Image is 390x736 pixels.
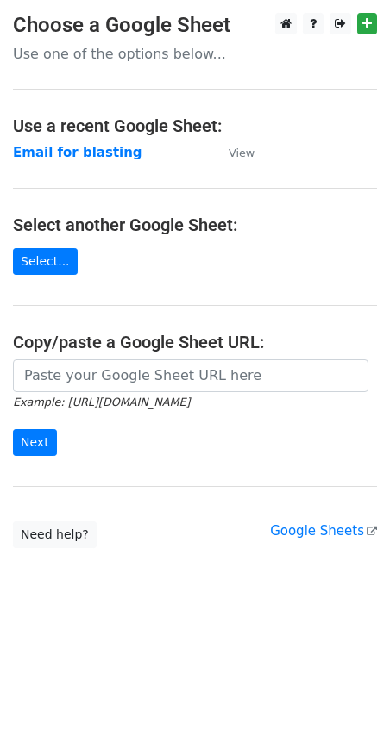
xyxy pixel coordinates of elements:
small: Example: [URL][DOMAIN_NAME] [13,396,190,409]
p: Use one of the options below... [13,45,377,63]
a: Need help? [13,521,97,548]
a: Select... [13,248,78,275]
h4: Use a recent Google Sheet: [13,115,377,136]
a: View [211,145,255,160]
h4: Copy/paste a Google Sheet URL: [13,332,377,352]
h3: Choose a Google Sheet [13,13,377,38]
h4: Select another Google Sheet: [13,215,377,235]
a: Google Sheets [270,523,377,539]
small: View [229,147,255,159]
a: Email for blasting [13,145,142,160]
input: Paste your Google Sheet URL here [13,359,368,392]
input: Next [13,429,57,456]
